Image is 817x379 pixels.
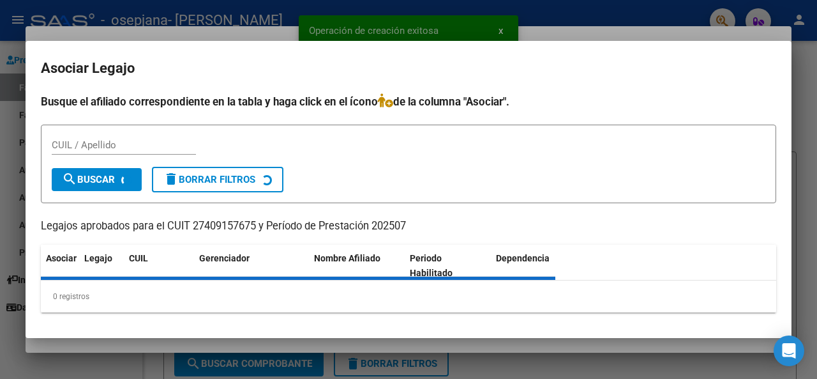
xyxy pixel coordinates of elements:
[62,174,115,185] span: Buscar
[774,336,804,366] div: Open Intercom Messenger
[41,281,776,313] div: 0 registros
[496,253,550,263] span: Dependencia
[199,253,250,263] span: Gerenciador
[41,245,79,287] datatable-header-cell: Asociar
[41,93,776,110] h4: Busque el afiliado correspondiente en la tabla y haga click en el ícono de la columna "Asociar".
[491,245,587,287] datatable-header-cell: Dependencia
[41,56,776,81] h2: Asociar Legajo
[129,253,148,263] span: CUIL
[314,253,380,263] span: Nombre Afiliado
[152,167,283,192] button: Borrar Filtros
[41,219,776,235] p: Legajos aprobados para el CUIT 27409157675 y Período de Prestación 202507
[194,245,309,287] datatable-header-cell: Gerenciador
[52,168,142,191] button: Buscar
[46,253,77,263] span: Asociar
[163,174,255,185] span: Borrar Filtros
[405,245,491,287] datatable-header-cell: Periodo Habilitado
[84,253,112,263] span: Legajo
[309,245,405,287] datatable-header-cell: Nombre Afiliado
[163,171,179,187] mat-icon: delete
[79,245,124,287] datatable-header-cell: Legajo
[124,245,194,287] datatable-header-cell: CUIL
[62,171,77,187] mat-icon: search
[410,253,453,278] span: Periodo Habilitado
